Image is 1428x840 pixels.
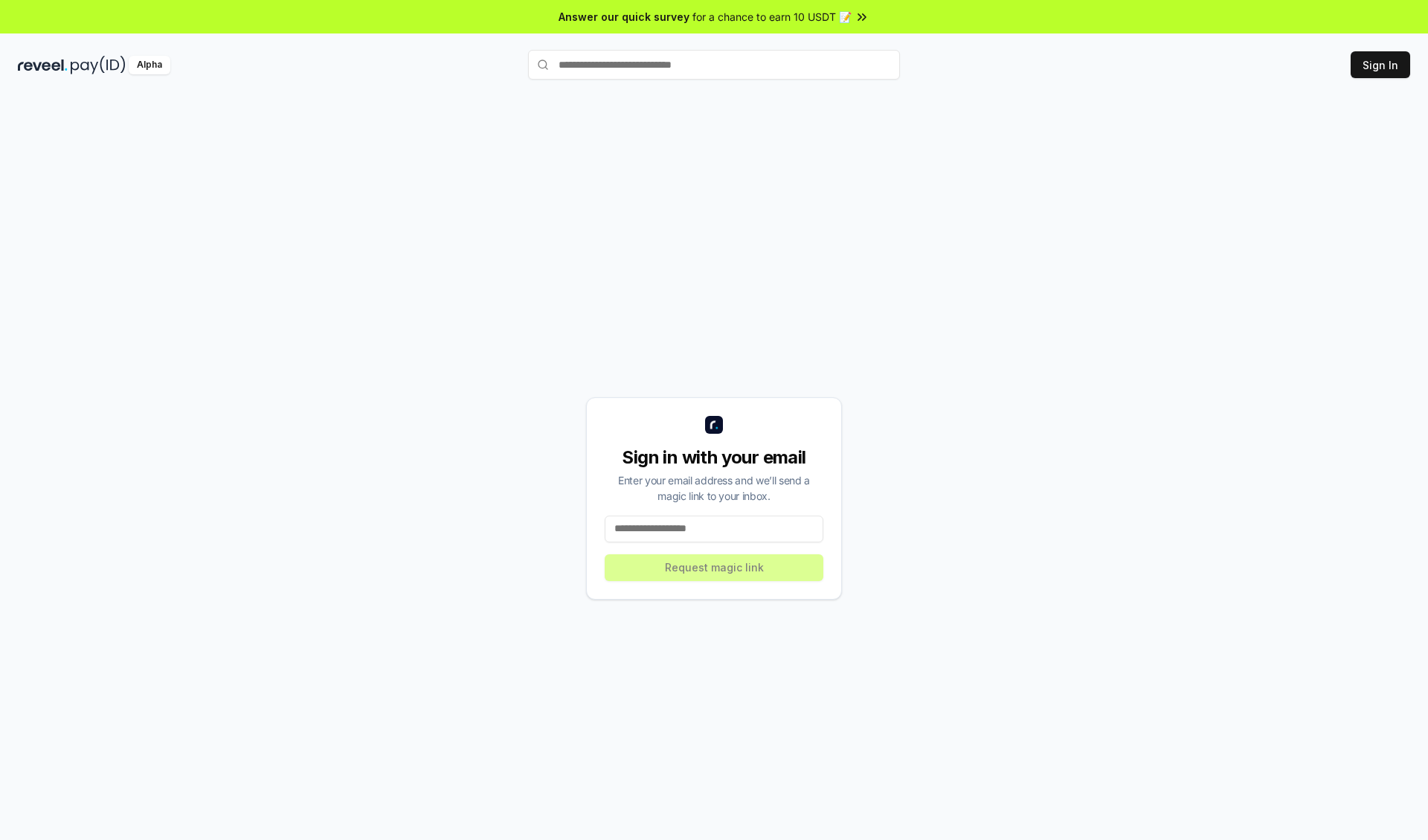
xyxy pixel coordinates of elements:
img: pay_id [71,56,126,74]
div: Sign in with your email [605,446,823,469]
span: for a chance to earn 10 USDT 📝 [692,9,852,25]
div: Alpha [129,56,170,74]
img: reveel_dark [18,56,68,74]
img: logo_small [705,416,723,434]
button: Sign In [1351,51,1410,78]
div: Enter your email address and we’ll send a magic link to your inbox. [605,472,823,504]
span: Answer our quick survey [559,9,689,25]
